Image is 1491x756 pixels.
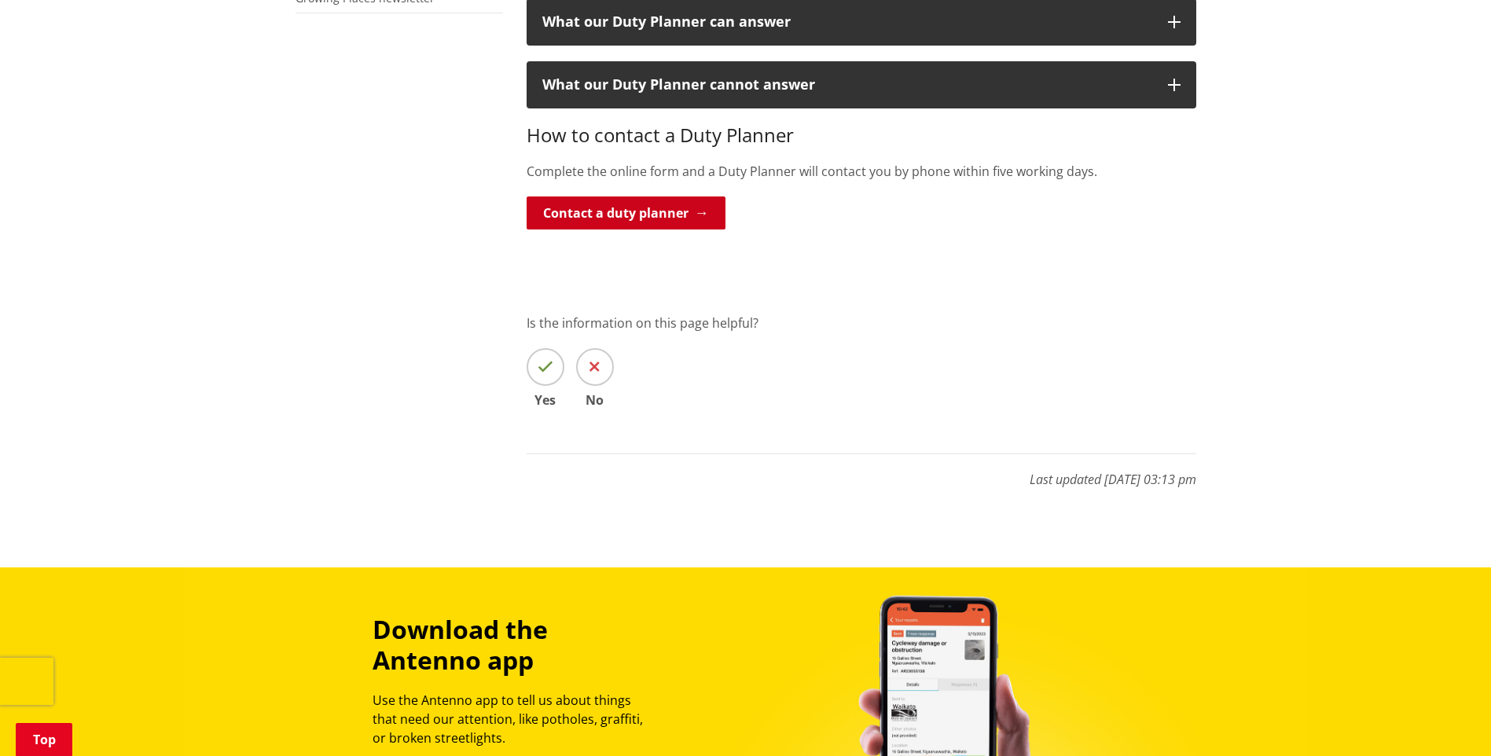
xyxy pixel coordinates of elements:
[1419,690,1475,747] iframe: Messenger Launcher
[16,723,72,756] a: Top
[527,162,1196,181] p: Complete the online form and a Duty Planner will contact you by phone within five working days.
[542,77,1152,93] div: What our Duty Planner cannot answer
[527,61,1196,108] button: What our Duty Planner cannot answer
[373,615,657,675] h3: Download the Antenno app
[542,14,1152,30] div: What our Duty Planner can answer
[527,453,1196,489] p: Last updated [DATE] 03:13 pm
[527,314,1196,332] p: Is the information on this page helpful?
[527,124,1196,147] h3: How to contact a Duty Planner
[527,394,564,406] span: Yes
[527,196,725,229] a: Contact a duty planner
[373,691,657,747] p: Use the Antenno app to tell us about things that need our attention, like potholes, graffiti, or ...
[576,394,614,406] span: No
